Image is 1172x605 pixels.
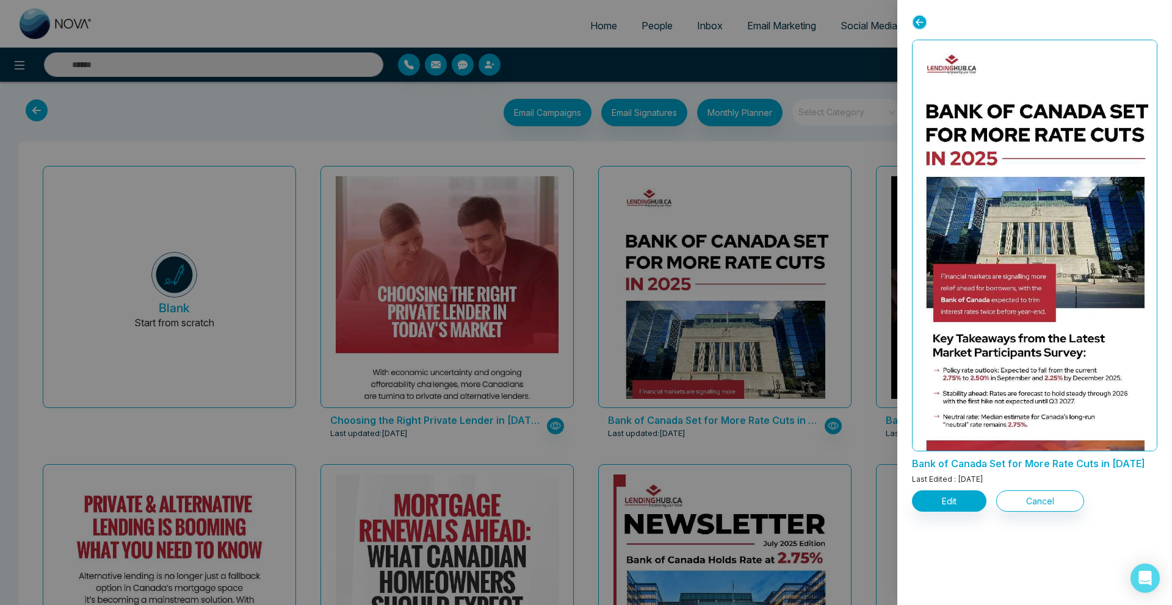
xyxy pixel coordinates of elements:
button: Cancel [996,490,1084,512]
button: Edit [912,490,986,512]
p: Bank of Canada Set for More Rate Cuts in 2025 [912,451,1157,471]
span: Last Edited : [DATE] [912,474,983,484]
div: Open Intercom Messenger [1130,564,1160,593]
